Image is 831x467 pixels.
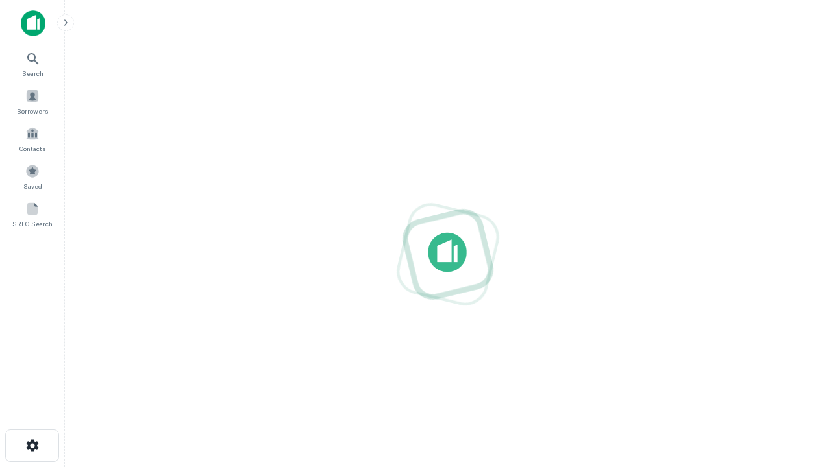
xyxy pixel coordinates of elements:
[766,363,831,425] iframe: Chat Widget
[23,181,42,191] span: Saved
[12,219,53,229] span: SREO Search
[21,10,45,36] img: capitalize-icon.png
[4,84,61,119] a: Borrowers
[17,106,48,116] span: Borrowers
[4,46,61,81] a: Search
[4,159,61,194] a: Saved
[22,68,43,78] span: Search
[4,197,61,232] a: SREO Search
[19,143,45,154] span: Contacts
[4,121,61,156] a: Contacts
